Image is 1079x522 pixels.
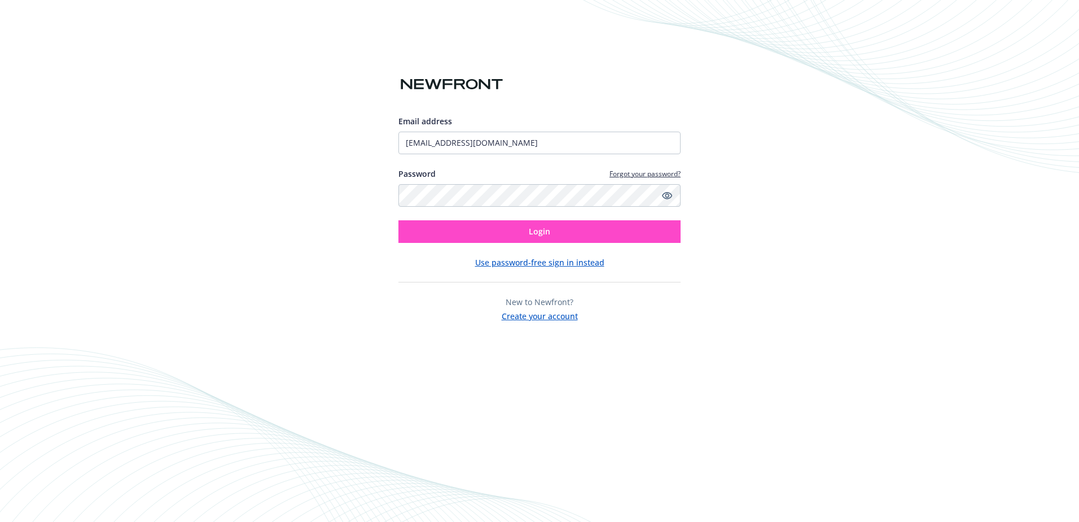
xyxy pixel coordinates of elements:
input: Enter your email [398,132,681,154]
a: Forgot your password? [609,169,681,179]
a: Show password [660,189,674,202]
input: Enter your password [398,184,681,207]
span: Login [529,226,550,237]
span: Email address [398,116,452,127]
button: Create your account [502,308,578,322]
span: New to Newfront? [506,297,573,307]
button: Login [398,220,681,243]
label: Password [398,168,436,180]
button: Use password-free sign in instead [475,256,604,268]
img: Newfront logo [398,75,505,94]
